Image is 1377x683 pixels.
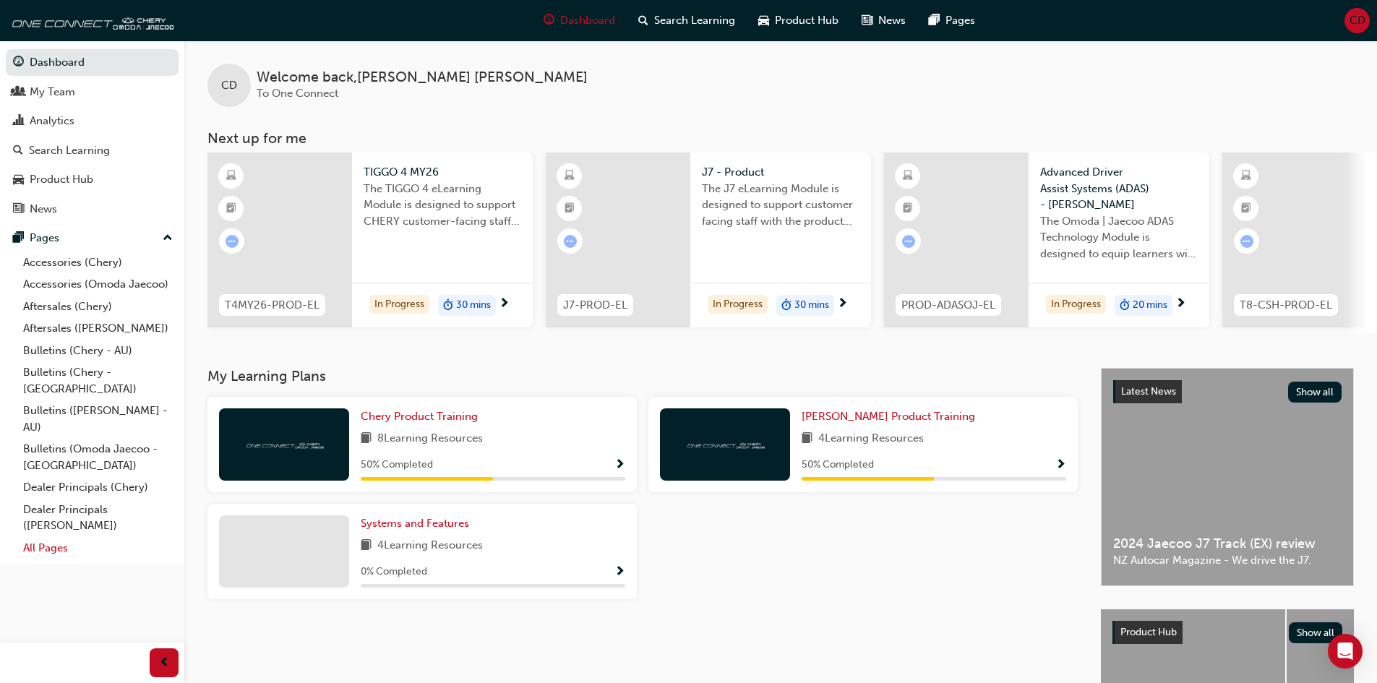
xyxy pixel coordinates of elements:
span: Product Hub [775,12,838,29]
span: Show Progress [614,566,625,579]
span: T8-CSH-PROD-EL [1240,297,1332,314]
a: All Pages [17,537,179,559]
button: Show all [1289,622,1343,643]
span: guage-icon [544,12,554,30]
a: Aftersales ([PERSON_NAME]) [17,317,179,340]
span: car-icon [13,173,24,186]
a: Analytics [6,108,179,134]
span: T4MY26-PROD-EL [225,297,319,314]
span: next-icon [1175,298,1186,311]
div: Analytics [30,113,74,129]
a: Dealer Principals ([PERSON_NAME]) [17,499,179,537]
img: oneconnect [685,437,765,451]
span: Pages [945,12,975,29]
span: Systems and Features [361,517,469,530]
span: next-icon [837,298,848,311]
button: Show Progress [1055,456,1066,474]
span: book-icon [361,430,372,448]
div: Search Learning [29,142,110,159]
span: CD [1350,12,1365,29]
span: 30 mins [456,297,491,314]
div: In Progress [369,295,429,314]
span: Search Learning [654,12,735,29]
span: search-icon [13,145,23,158]
span: Show Progress [614,459,625,472]
span: Latest News [1121,385,1176,398]
span: news-icon [862,12,872,30]
a: Bulletins ([PERSON_NAME] - AU) [17,400,179,438]
a: Product HubShow all [1112,621,1342,644]
a: car-iconProduct Hub [747,6,850,35]
div: My Team [30,84,75,100]
span: The J7 eLearning Module is designed to support customer facing staff with the product and sales i... [702,181,859,230]
a: Latest NewsShow all2024 Jaecoo J7 Track (EX) reviewNZ Autocar Magazine - We drive the J7. [1101,368,1354,586]
button: Pages [6,225,179,252]
span: duration-icon [443,296,453,315]
a: Systems and Features [361,515,475,532]
span: book-icon [361,537,372,555]
span: PROD-ADASOJ-EL [901,297,995,314]
span: booktick-icon [565,199,575,218]
div: Product Hub [30,171,93,188]
a: Bulletins (Omoda Jaecoo - [GEOGRAPHIC_DATA]) [17,438,179,476]
a: PROD-ADASOJ-ELAdvanced Driver Assist Systems (ADAS) - [PERSON_NAME]The Omoda | Jaecoo ADAS Techno... [884,153,1209,327]
span: J7-PROD-EL [563,297,627,314]
div: Pages [30,230,59,246]
span: book-icon [802,430,812,448]
span: duration-icon [781,296,792,315]
span: 4 Learning Resources [377,537,483,555]
a: Aftersales (Chery) [17,296,179,318]
span: learningRecordVerb_ATTEMPT-icon [564,235,577,248]
span: J7 - Product [702,164,859,181]
span: guage-icon [13,56,24,69]
span: The Omoda | Jaecoo ADAS Technology Module is designed to equip learners with essential knowledge ... [1040,213,1198,262]
h3: My Learning Plans [207,368,1078,385]
span: 2024 Jaecoo J7 Track (EX) review [1113,536,1342,552]
span: learningRecordVerb_ATTEMPT-icon [1240,235,1253,248]
img: oneconnect [244,437,324,451]
button: CD [1344,8,1370,33]
div: In Progress [1046,295,1106,314]
span: chart-icon [13,115,24,128]
span: Chery Product Training [361,410,478,423]
span: people-icon [13,86,24,99]
span: 0 % Completed [361,564,427,580]
span: To One Connect [257,87,338,100]
span: The TIGGO 4 eLearning Module is designed to support CHERY customer-facing staff with the product ... [364,181,521,230]
span: duration-icon [1120,296,1130,315]
span: Product Hub [1120,626,1177,638]
span: TIGGO 4 MY26 [364,164,521,181]
span: news-icon [13,203,24,216]
span: Dashboard [560,12,615,29]
h3: Next up for me [184,130,1377,147]
span: up-icon [163,229,173,248]
a: Accessories (Chery) [17,252,179,274]
span: pages-icon [13,232,24,245]
button: DashboardMy TeamAnalyticsSearch LearningProduct HubNews [6,46,179,225]
a: Latest NewsShow all [1113,380,1342,403]
a: T4MY26-PROD-ELTIGGO 4 MY26The TIGGO 4 eLearning Module is designed to support CHERY customer-faci... [207,153,533,327]
span: 30 mins [794,297,829,314]
span: 4 Learning Resources [818,430,924,448]
a: J7-PROD-ELJ7 - ProductThe J7 eLearning Module is designed to support customer facing staff with t... [546,153,871,327]
a: Bulletins (Chery - [GEOGRAPHIC_DATA]) [17,361,179,400]
span: learningRecordVerb_ATTEMPT-icon [902,235,915,248]
a: Search Learning [6,137,179,164]
span: News [878,12,906,29]
span: Show Progress [1055,459,1066,472]
span: 20 mins [1133,297,1167,314]
span: pages-icon [929,12,940,30]
span: Welcome back , [PERSON_NAME] [PERSON_NAME] [257,69,588,86]
a: Bulletins (Chery - AU) [17,340,179,362]
span: prev-icon [159,654,170,672]
button: Show all [1288,382,1342,403]
a: search-iconSearch Learning [627,6,747,35]
img: oneconnect [7,6,173,35]
span: learningResourceType_ELEARNING-icon [565,167,575,186]
span: Advanced Driver Assist Systems (ADAS) - [PERSON_NAME] [1040,164,1198,213]
div: In Progress [708,295,768,314]
a: Dashboard [6,49,179,76]
a: guage-iconDashboard [532,6,627,35]
span: next-icon [499,298,510,311]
